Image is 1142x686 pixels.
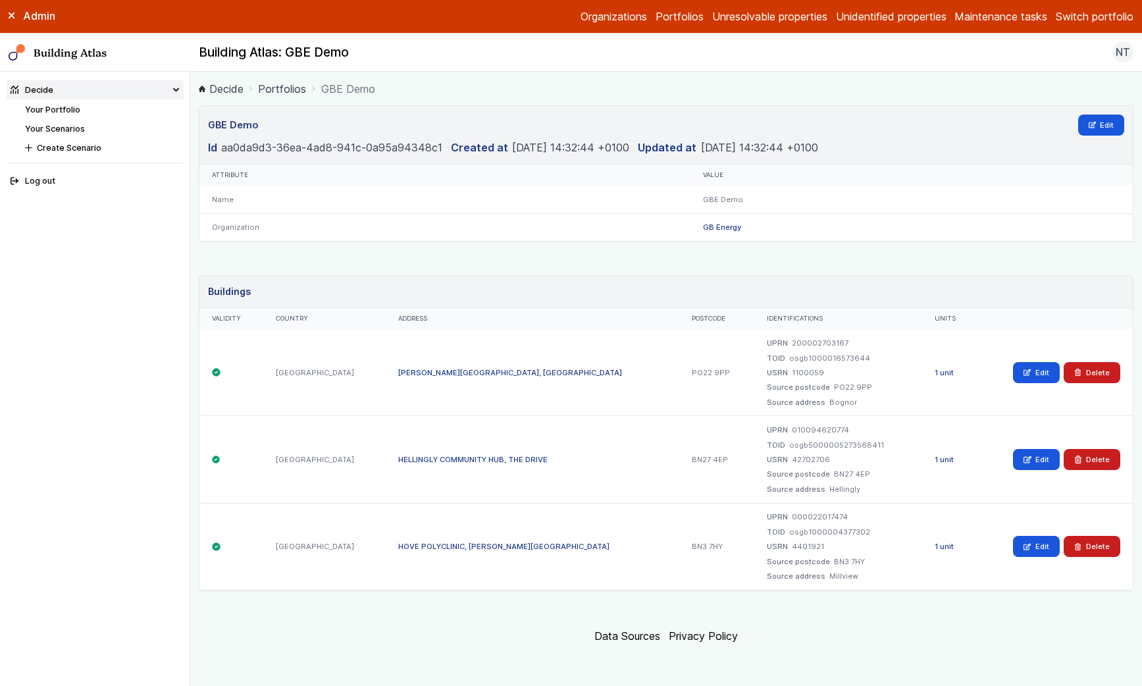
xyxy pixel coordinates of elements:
[767,397,825,408] dt: Source address
[703,171,1120,180] div: Value
[1078,115,1125,136] a: Edit
[834,556,865,567] dd: BN3 7HY
[789,353,870,363] dd: osgb1000016573644
[767,315,910,323] div: Identifications
[767,353,785,363] dt: TOID
[7,172,184,191] button: Log out
[834,469,870,479] dd: BN27 4EP
[935,315,964,323] div: Units
[679,503,754,590] div: BN3 7HY
[792,425,849,435] dd: 010094620774
[679,416,754,503] div: BN27 4EP
[199,81,244,97] a: Decide
[829,397,857,408] dd: Bognor
[263,329,386,416] div: [GEOGRAPHIC_DATA]
[7,80,184,99] summary: Decide
[581,9,647,24] a: Organizations
[767,425,788,435] dt: UPRN
[692,315,741,323] div: Postcode
[1064,536,1120,557] button: Delete
[1013,449,1060,470] a: Edit
[836,9,947,24] a: Unidentified properties
[712,9,827,24] a: Unresolvable properties
[212,315,251,323] div: Validity
[398,368,622,377] a: [PERSON_NAME][GEOGRAPHIC_DATA], [GEOGRAPHIC_DATA]
[690,186,1133,213] div: GBE Demo
[701,140,818,155] dd: [DATE] 14:32:44 +0100
[398,315,667,323] div: Address
[512,140,629,155] dd: [DATE] 14:32:44 +0100
[638,140,696,155] dt: Updated at
[767,484,825,494] dt: Source address
[11,84,53,96] div: Decide
[792,454,830,465] dd: 42702706
[679,329,754,416] div: PO22 9PP
[208,140,217,155] dt: Id
[954,9,1047,24] a: Maintenance tasks
[789,527,870,537] dd: osgb1000004377302
[263,503,386,590] div: [GEOGRAPHIC_DATA]
[767,367,788,378] dt: USRN
[25,105,80,115] a: Your Portfolio
[199,213,690,241] div: Organization
[1013,362,1060,383] a: Edit
[767,382,830,392] dt: Source postcode
[792,541,824,552] dd: 4401921
[276,315,373,323] div: Country
[767,440,785,450] dt: TOID
[792,512,848,522] dd: 000022017474
[767,469,830,479] dt: Source postcode
[829,484,860,494] dd: Hellingly
[1013,536,1060,557] a: Edit
[398,542,610,551] a: HOVE POLYCLINIC, [PERSON_NAME][GEOGRAPHIC_DATA]
[1116,44,1130,60] span: NT
[935,542,954,551] a: 1 unit
[221,140,442,155] dd: aa0da9d3-36ea-4ad8-941c-0a95a94348c1
[703,223,741,232] a: GB Energy
[208,284,251,299] h3: Buildings
[767,512,788,522] dt: UPRN
[594,629,660,643] a: Data Sources
[792,367,824,378] dd: 1100059
[258,81,306,97] a: Portfolios
[767,571,825,581] dt: Source address
[789,440,884,450] dd: osgb5000005273568411
[792,338,848,348] dd: 200002703167
[834,382,872,392] dd: PO22 9PP
[208,118,258,132] h3: GBE Demo
[1056,9,1133,24] button: Switch portfolio
[199,186,690,213] div: Name
[935,368,954,377] a: 1 unit
[767,556,830,567] dt: Source postcode
[935,455,954,464] a: 1 unit
[199,44,349,61] h2: Building Atlas: GBE Demo
[1064,362,1120,383] button: Delete
[1064,449,1120,470] button: Delete
[25,124,85,134] a: Your Scenarios
[767,338,788,348] dt: UPRN
[669,629,738,643] a: Privacy Policy
[767,541,788,552] dt: USRN
[321,81,375,97] span: GBE Demo
[263,416,386,503] div: [GEOGRAPHIC_DATA]
[1112,41,1133,63] button: NT
[21,138,184,157] button: Create Scenario
[767,454,788,465] dt: USRN
[656,9,704,24] a: Portfolios
[767,527,785,537] dt: TOID
[829,571,858,581] dd: Millview
[212,171,678,180] div: Attribute
[9,44,26,61] img: main-0bbd2752.svg
[398,455,548,464] a: HELLINGLY COMMUNITY HUB, THE DRIVE
[451,140,508,155] dt: Created at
